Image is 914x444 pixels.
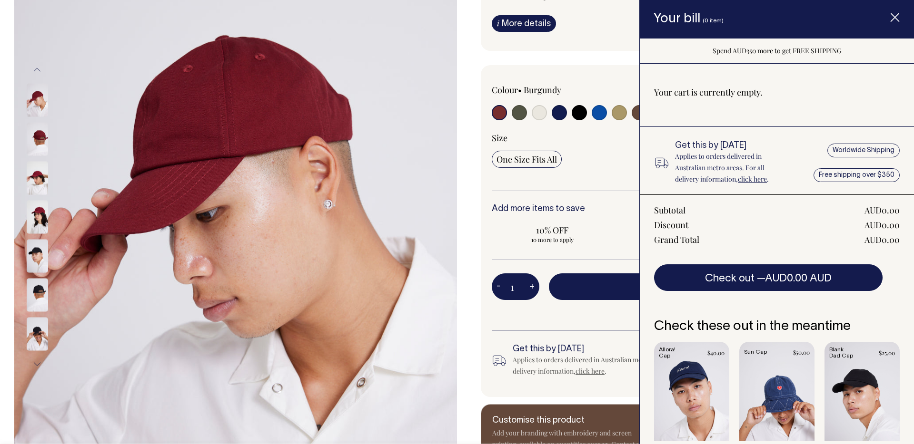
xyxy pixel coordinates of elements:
button: Check out —AUD0.00 AUD [654,264,883,291]
input: 10% OFF 10 more to apply [492,222,613,246]
img: black [27,240,48,273]
h6: Check these out in the meantime [654,319,900,334]
span: One Size Fits All [497,154,557,165]
img: burgundy [27,84,48,117]
h6: Get this by [DATE] [513,345,698,354]
a: click here [576,367,605,376]
div: Discount [654,219,688,231]
div: Colour [492,84,643,96]
span: 25 more to apply [624,236,735,243]
button: - [492,277,505,296]
div: Size [492,132,870,144]
p: Applies to orders delivered in Australian metro areas. For all delivery information, . [675,151,788,185]
h6: Customise this product [492,416,645,425]
div: AUD0.00 [864,234,900,245]
img: burgundy [27,201,48,234]
img: burgundy [27,123,48,156]
div: Grand Total [654,234,699,245]
span: • [518,84,522,96]
div: Applies to orders delivered in Australian metro areas. For all delivery information, . [513,354,698,377]
span: Spend AUD350 more to get FREE SHIPPING [713,46,842,55]
label: Burgundy [524,84,561,96]
img: burgundy [27,162,48,195]
h6: Get this by [DATE] [675,141,788,151]
div: AUD0.00 [864,219,900,231]
span: 20% OFF [624,224,735,236]
img: black [27,318,48,351]
div: Subtotal [654,204,685,216]
a: iMore details [492,15,556,32]
div: AUD0.00 [864,204,900,216]
span: (0 item) [703,18,724,23]
p: Your cart is currently empty. [654,87,900,98]
button: Add to bill —AUD25.00 [549,273,870,300]
input: 20% OFF 25 more to apply [619,222,740,246]
span: i [497,18,499,28]
button: + [525,277,539,296]
a: click here [738,174,767,183]
h6: Add more items to save [492,204,870,214]
input: One Size Fits All [492,151,562,168]
img: black [27,279,48,312]
button: Next [30,354,44,375]
button: Previous [30,59,44,81]
span: Spend AUD350 more to get FREE SHIPPING [549,306,870,317]
span: 10% OFF [497,224,608,236]
span: AUD0.00 AUD [765,274,832,283]
span: 10 more to apply [497,236,608,243]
